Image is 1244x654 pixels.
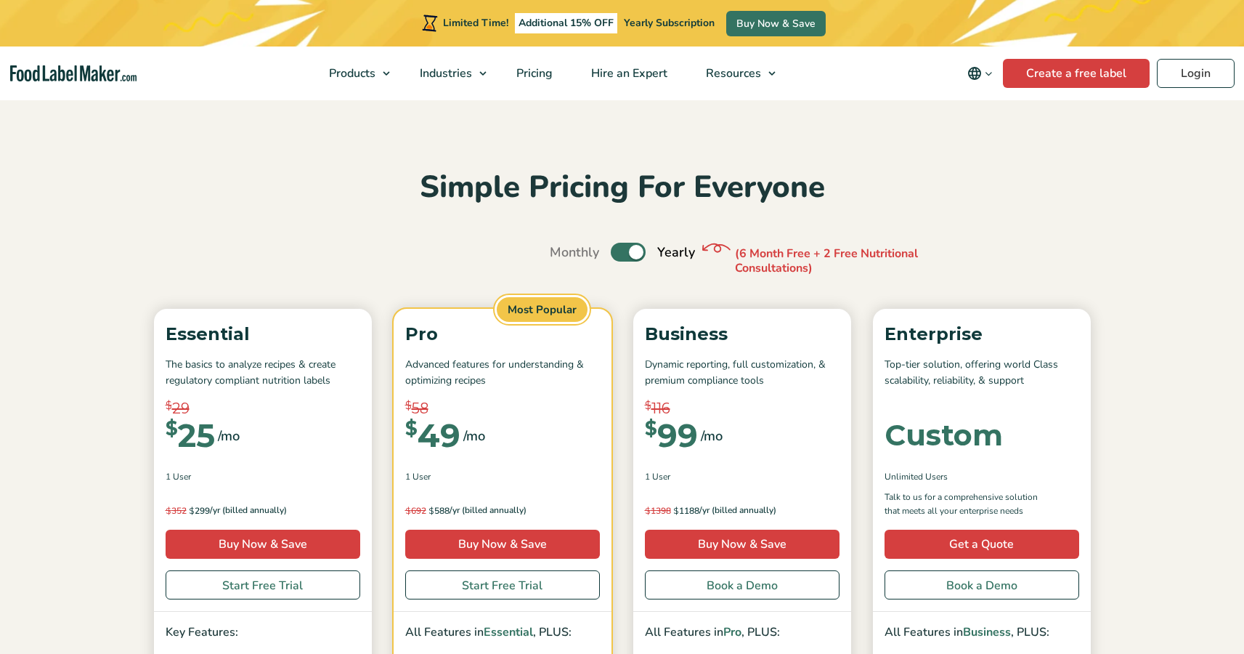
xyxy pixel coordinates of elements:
[497,47,569,100] a: Pricing
[645,320,840,348] p: Business
[885,490,1052,518] p: Talk to us for a comprehensive solution that meets all your enterprise needs
[166,419,215,451] div: 25
[885,357,1079,389] p: Top-tier solution, offering world Class scalability, reliability, & support
[405,505,426,517] del: 692
[189,505,195,516] span: $
[701,426,723,446] span: /mo
[957,59,1003,88] button: Change language
[166,623,360,642] p: Key Features:
[405,570,600,599] a: Start Free Trial
[495,295,590,325] span: Most Popular
[166,397,172,414] span: $
[405,623,600,642] p: All Features in , PLUS:
[10,65,137,82] a: Food Label Maker homepage
[405,470,431,483] span: 1 User
[428,505,434,516] span: $
[218,426,240,446] span: /mo
[405,505,411,516] span: $
[885,421,1003,450] div: Custom
[587,65,669,81] span: Hire an Expert
[463,426,485,446] span: /mo
[645,397,651,414] span: $
[166,570,360,599] a: Start Free Trial
[723,624,741,640] span: Pro
[210,504,287,518] span: /yr (billed annually)
[405,419,460,451] div: 49
[405,504,450,518] span: 588
[166,530,360,559] a: Buy Now & Save
[885,530,1079,559] a: Get a Quote
[515,13,617,33] span: Additional 15% OFF
[166,470,191,483] span: 1 User
[645,623,840,642] p: All Features in , PLUS:
[726,11,826,36] a: Buy Now & Save
[657,243,695,262] span: Yearly
[645,505,671,517] del: 1398
[405,530,600,559] a: Buy Now & Save
[624,16,715,30] span: Yearly Subscription
[645,530,840,559] a: Buy Now & Save
[147,168,1098,208] h2: Simple Pricing For Everyone
[645,419,657,438] span: $
[645,470,670,483] span: 1 User
[885,570,1079,599] a: Book a Demo
[645,570,840,599] a: Book a Demo
[310,47,397,100] a: Products
[963,624,1011,640] span: Business
[645,419,698,451] div: 99
[166,504,210,518] span: 299
[550,243,599,262] span: Monthly
[699,504,776,518] span: /yr (billed annually)
[405,320,600,348] p: Pro
[405,419,418,438] span: $
[885,320,1079,348] p: Enterprise
[1157,59,1235,88] a: Login
[166,505,187,517] del: 352
[512,65,554,81] span: Pricing
[702,65,763,81] span: Resources
[885,470,948,483] span: Unlimited Users
[651,397,670,419] span: 116
[166,357,360,389] p: The basics to analyze recipes & create regulatory compliant nutrition labels
[415,65,473,81] span: Industries
[405,397,412,414] span: $
[687,47,783,100] a: Resources
[405,357,600,389] p: Advanced features for understanding & optimizing recipes
[885,623,1079,642] p: All Features in , PLUS:
[735,246,953,277] p: (6 Month Free + 2 Free Nutritional Consultations)
[572,47,683,100] a: Hire an Expert
[401,47,494,100] a: Industries
[1003,59,1150,88] a: Create a free label
[645,505,651,516] span: $
[673,505,679,516] span: $
[166,320,360,348] p: Essential
[450,504,527,518] span: /yr (billed annually)
[645,357,840,389] p: Dynamic reporting, full customization, & premium compliance tools
[166,505,171,516] span: $
[611,243,646,262] label: Toggle
[645,504,699,518] span: 1188
[412,397,428,419] span: 58
[484,624,533,640] span: Essential
[172,397,190,419] span: 29
[443,16,508,30] span: Limited Time!
[325,65,377,81] span: Products
[166,419,178,438] span: $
